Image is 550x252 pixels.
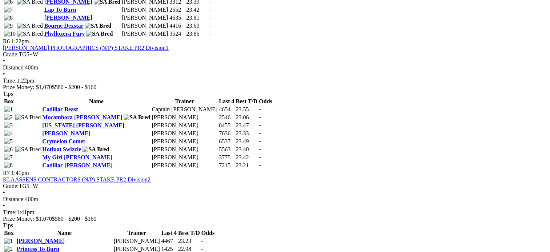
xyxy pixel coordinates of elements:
span: Distance: [3,64,25,71]
td: 4654 [218,106,234,113]
td: 3524 [169,30,185,37]
span: Grade: [3,183,19,189]
a: Phylloxera Fury [44,31,85,37]
td: 23.23 [178,237,200,245]
a: [PERSON_NAME] [42,130,90,136]
img: 1 [4,106,13,113]
td: [PERSON_NAME] [151,154,218,161]
span: Tips [3,91,13,97]
img: SA Bred [15,146,41,153]
div: TG5+W [3,51,547,58]
img: 8 [4,162,13,169]
span: - [259,138,261,144]
span: - [259,130,261,136]
td: 7215 [218,162,234,169]
th: Name [42,98,150,105]
th: Trainer [151,98,218,105]
span: - [259,154,261,160]
div: Prize Money: $1,070 [3,84,547,91]
a: [PERSON_NAME] [17,238,65,244]
img: SA Bred [86,31,113,37]
a: My Girl [PERSON_NAME] [42,154,112,160]
span: Time: [3,77,17,84]
span: - [201,246,203,252]
td: [PERSON_NAME] [121,22,168,29]
span: - [201,238,203,244]
span: Distance: [3,196,25,202]
a: Lap To Burn [44,7,76,13]
div: TG5+W [3,183,547,189]
div: 1:41pm [3,209,547,216]
span: Box [4,230,14,236]
img: 10 [4,31,16,37]
td: 2652 [169,6,185,13]
th: Trainer [113,229,160,237]
th: Name [16,229,113,237]
td: [PERSON_NAME] [121,6,168,13]
span: - [259,114,261,120]
td: [PERSON_NAME] [121,14,168,21]
td: 23.42 [236,154,258,161]
span: Box [4,98,14,104]
a: Cadillac Beast [42,106,78,112]
td: [PERSON_NAME] [151,114,218,121]
td: 3775 [218,154,234,161]
td: 23.60 [186,22,209,29]
span: R7 [3,170,10,176]
img: 1 [4,238,13,244]
td: 2546 [218,114,234,121]
td: [PERSON_NAME] [121,30,168,37]
td: 23.47 [236,122,258,129]
td: 6537 [218,138,234,145]
span: - [209,7,211,13]
a: Crymelon Comet [42,138,85,144]
span: - [209,15,211,21]
a: KLAASSENS CONTRACTORS (N/P) STAKE PR2 Division2 [3,176,150,183]
td: 23.06 [236,114,258,121]
td: 23.49 [236,138,258,145]
th: Best T/D [236,98,258,105]
th: Best T/D [178,229,200,237]
td: 5563 [218,146,234,153]
td: 23.42 [186,6,209,13]
th: Odds [258,98,272,105]
td: Captain [PERSON_NAME] [151,106,218,113]
th: Odds [201,229,215,237]
img: 9 [4,23,13,29]
td: [PERSON_NAME] [151,130,218,137]
td: 4416 [169,22,185,29]
span: Grade: [3,51,19,57]
img: 2 [4,114,13,121]
a: [US_STATE] [PERSON_NAME] [42,122,124,128]
img: 7 [4,154,13,161]
img: 4 [4,130,13,137]
td: [PERSON_NAME] [151,162,218,169]
span: - [259,146,261,152]
span: • [3,203,5,209]
a: [PERSON_NAME] [44,15,92,21]
img: SA Bred [15,114,41,121]
img: SA Bred [17,23,43,29]
td: 23.81 [186,14,209,21]
span: 1:41pm [11,170,29,176]
span: - [209,23,211,29]
img: SA Bred [124,114,150,121]
span: • [3,189,5,196]
th: Last 4 [161,229,177,237]
td: 7636 [218,130,234,137]
td: 4635 [169,14,185,21]
a: [PERSON_NAME] PHOTOGRAPHICS (N/P) STAKE PR2 Division1 [3,45,169,51]
span: - [259,106,261,112]
span: - [259,162,261,168]
td: 4467 [161,237,177,245]
a: Princess To Burn [17,246,59,252]
td: 23.33 [236,130,258,137]
th: Last 4 [218,98,234,105]
img: 7 [4,7,13,13]
td: [PERSON_NAME] [113,237,160,245]
span: • [3,71,5,77]
a: Cadillac [PERSON_NAME] [42,162,112,168]
td: 23.86 [186,30,209,37]
td: 23.55 [236,106,258,113]
img: SA Bred [17,31,43,37]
